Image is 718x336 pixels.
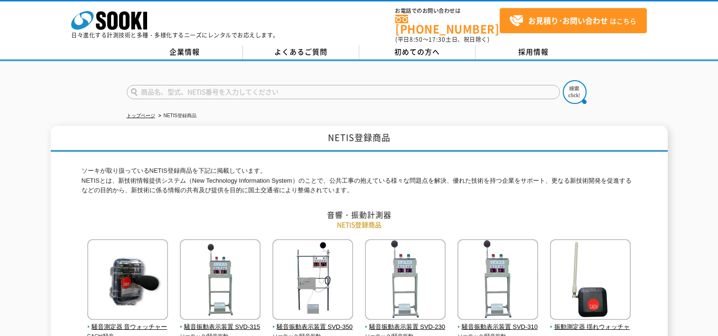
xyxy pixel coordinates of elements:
[509,14,636,28] span: はこちら
[243,45,359,59] a: よくあるご質問
[71,32,279,38] p: 日々進化する計測技術と多種・多様化するニーズにレンタルでお応えします。
[180,239,261,322] img: 騒音振動表示装置 SVD-315
[410,35,423,44] span: 8:50
[500,8,647,33] a: お見積り･お問い合わせはこちら
[180,322,261,332] span: 騒音振動表示装置 SVD-315
[457,322,539,332] span: 騒音振動表示装置 SVD-310
[476,45,592,59] a: 採用情報
[457,239,538,322] img: 騒音振動表示装置 SVD-310
[87,239,168,322] img: 騒音測定器 音ウォッチャー
[528,15,608,26] strong: お見積り･お問い合わせ
[272,322,354,332] span: 騒音振動表示装置 SVD-350
[51,126,668,152] h1: NETIS登録商品
[82,166,637,196] p: ソーキが取り扱っているNETIS登録商品を下記に掲載しています。 NETISとは、新技術情報提供システム（New Technology Information System）のことで、公共工事の...
[359,45,476,59] a: 初めての方へ
[429,35,446,44] span: 17:30
[127,85,560,99] input: 商品名、型式、NETIS番号を入力してください
[180,313,261,332] a: 騒音振動表示装置 SVD-315
[365,313,446,332] a: 騒音振動表示装置 SVD-230
[550,239,631,322] img: 振動測定器 揺れウォッチャー
[272,239,353,322] img: 騒音振動表示装置 SVD-350
[395,8,500,14] span: お電話でのお問い合わせは
[127,113,155,118] a: トップページ
[563,80,587,104] img: btn_search.png
[87,322,168,332] span: 騒音測定器 音ウォッチャー
[365,239,446,322] img: 騒音振動表示装置 SVD-230
[395,15,500,34] a: [PHONE_NUMBER]
[272,313,354,332] a: 騒音振動表示装置 SVD-350
[395,35,489,44] span: (平日 ～ 土日、祝日除く)
[365,322,446,332] span: 騒音振動表示装置 SVD-230
[87,313,168,332] a: 騒音測定器 音ウォッチャー
[127,45,243,59] a: 企業情報
[82,220,637,230] p: NETIS登録商品
[394,47,440,57] span: 初めての方へ
[457,313,539,332] a: 騒音振動表示装置 SVD-310
[157,111,196,121] li: NETIS登録商品
[82,210,637,220] h2: 音響・振動計測器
